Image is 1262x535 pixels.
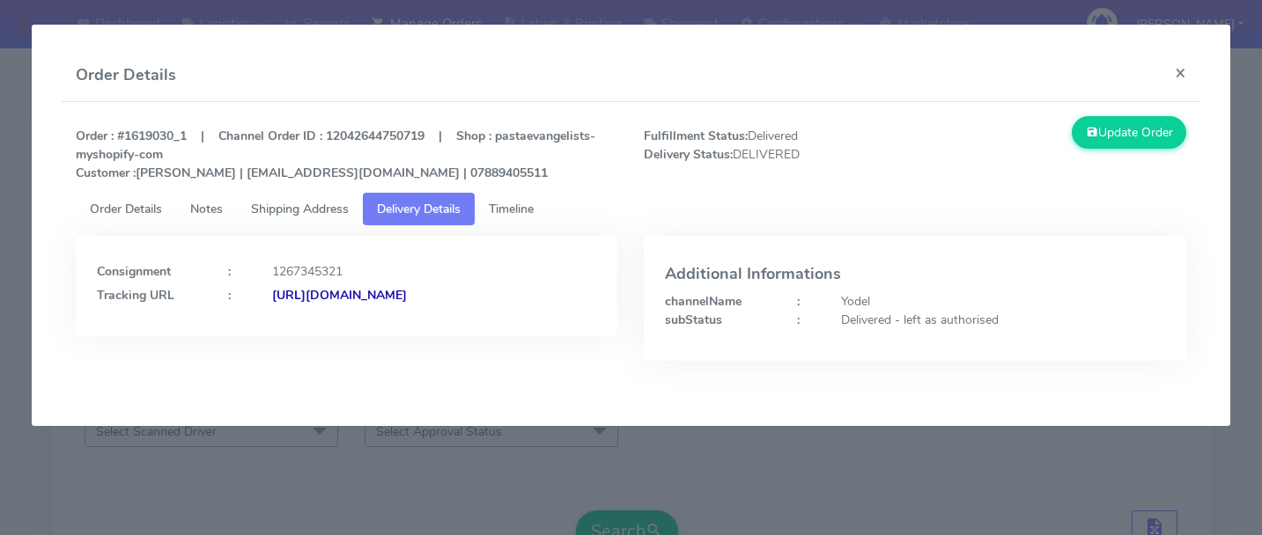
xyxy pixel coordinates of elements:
button: Close [1161,49,1200,96]
strong: Delivery Status: [644,146,733,163]
span: Delivery Details [377,201,461,217]
strong: : [797,311,800,328]
ul: Tabs [76,193,1186,225]
span: Timeline [489,201,534,217]
strong: : [797,293,800,310]
h4: Order Details [76,63,176,87]
strong: : [228,263,231,280]
div: 1267345321 [259,262,609,281]
strong: [URL][DOMAIN_NAME] [272,287,407,304]
h4: Additional Informations [665,266,1165,283]
div: Delivered - left as authorised [828,311,1178,329]
strong: Customer : [76,165,136,181]
button: Update Order [1072,116,1186,149]
strong: Consignment [97,263,171,280]
span: Notes [190,201,223,217]
div: Yodel [828,292,1178,311]
strong: channelName [665,293,742,310]
strong: Order : #1619030_1 | Channel Order ID : 12042644750719 | Shop : pastaevangelists-myshopify-com [P... [76,128,595,181]
strong: Tracking URL [97,287,174,304]
strong: subStatus [665,311,722,328]
span: Shipping Address [251,201,349,217]
strong: Fulfillment Status: [644,128,748,144]
strong: : [228,287,231,304]
span: Order Details [90,201,162,217]
span: Delivered DELIVERED [631,127,915,182]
